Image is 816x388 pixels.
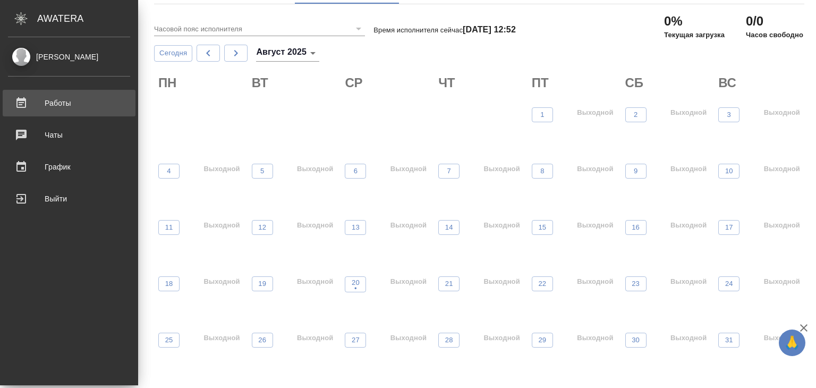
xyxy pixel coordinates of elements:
div: Август 2025 [256,45,319,62]
p: Выходной [297,164,333,174]
p: Время исполнителя сейчас [373,26,516,34]
p: Выходной [203,164,240,174]
button: 22 [532,276,553,291]
button: Сегодня [154,45,192,62]
p: 23 [632,279,640,289]
p: 24 [725,279,733,289]
p: 6 [354,166,358,176]
div: Чаты [8,127,130,143]
p: Выходной [484,333,520,343]
p: Выходной [577,333,613,343]
p: 4 [167,166,171,176]
button: 🙏 [779,330,805,356]
p: 13 [352,222,360,233]
p: 9 [634,166,637,176]
p: Выходной [390,164,427,174]
p: Текущая загрузка [664,30,725,40]
h2: ЧТ [438,74,524,91]
p: Выходной [764,164,800,174]
button: 6 [345,164,366,179]
p: Выходной [577,220,613,231]
p: Выходной [390,333,427,343]
button: 9 [625,164,647,179]
a: Работы [3,90,135,116]
h2: ПТ [532,74,618,91]
p: 27 [352,335,360,345]
h2: СБ [625,74,711,91]
p: Выходной [203,333,240,343]
button: 29 [532,333,553,348]
h2: СР [345,74,431,91]
p: 12 [258,222,266,233]
button: 15 [532,220,553,235]
p: Выходной [297,333,333,343]
p: Выходной [670,333,707,343]
a: Чаты [3,122,135,148]
p: Выходной [297,220,333,231]
p: Выходной [764,107,800,118]
p: Выходной [484,276,520,287]
p: Выходной [670,276,707,287]
p: 15 [538,222,546,233]
p: 2 [634,109,637,120]
button: 30 [625,333,647,348]
div: AWATERA [37,8,138,29]
p: Выходной [577,276,613,287]
h2: ПН [158,74,244,91]
h2: ВТ [252,74,338,91]
p: 1 [540,109,544,120]
button: 4 [158,164,180,179]
h2: 0/0 [746,13,803,30]
a: График [3,154,135,180]
p: 19 [258,279,266,289]
button: 8 [532,164,553,179]
p: • [352,283,360,294]
p: 22 [538,279,546,289]
button: 21 [438,276,460,291]
p: 21 [445,279,453,289]
p: Выходной [484,220,520,231]
button: 18 [158,276,180,291]
p: Выходной [390,220,427,231]
p: Выходной [764,276,800,287]
button: 17 [718,220,739,235]
span: Сегодня [159,47,187,60]
p: Выходной [577,164,613,174]
p: Выходной [764,220,800,231]
p: 30 [632,335,640,345]
p: Выходной [390,276,427,287]
button: 24 [718,276,739,291]
button: 10 [718,164,739,179]
button: 11 [158,220,180,235]
h2: ВС [718,74,804,91]
div: График [8,159,130,175]
button: 19 [252,276,273,291]
p: 26 [258,335,266,345]
h4: [DATE] 12:52 [463,25,516,34]
button: 27 [345,333,366,348]
p: 3 [727,109,731,120]
p: Выходной [297,276,333,287]
button: 7 [438,164,460,179]
a: Выйти [3,185,135,212]
p: 28 [445,335,453,345]
button: 1 [532,107,553,122]
button: 5 [252,164,273,179]
button: 20• [345,276,366,292]
button: 14 [438,220,460,235]
p: 29 [538,335,546,345]
button: 31 [718,333,739,348]
p: Выходной [670,220,707,231]
div: Работы [8,95,130,111]
p: 20 [352,277,360,288]
button: 16 [625,220,647,235]
button: 26 [252,333,273,348]
button: 28 [438,333,460,348]
button: 12 [252,220,273,235]
p: 25 [165,335,173,345]
p: Выходной [670,164,707,174]
p: Выходной [203,220,240,231]
button: 3 [718,107,739,122]
button: 2 [625,107,647,122]
p: Выходной [203,276,240,287]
